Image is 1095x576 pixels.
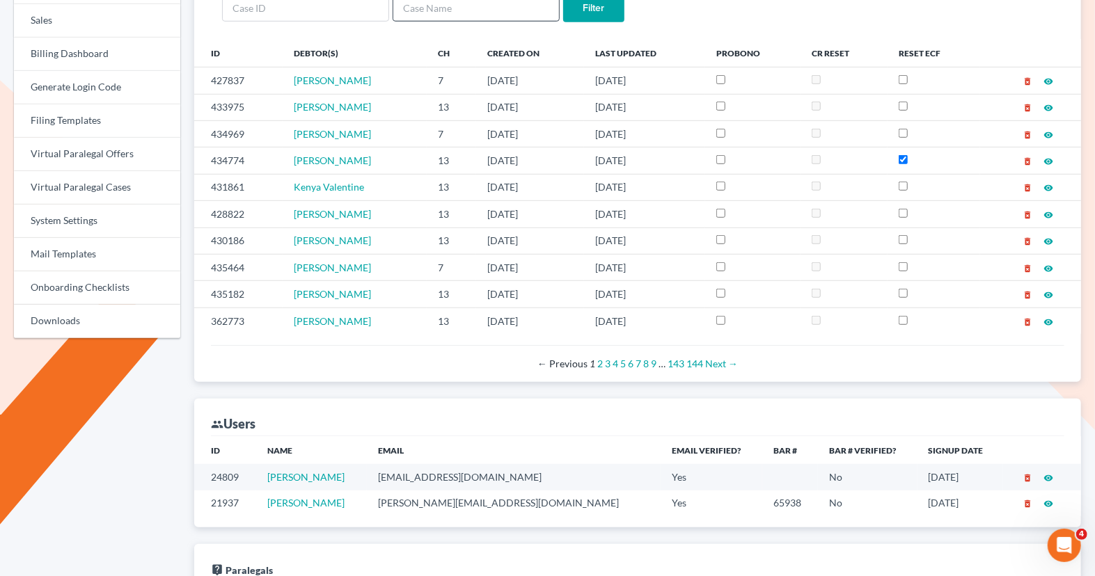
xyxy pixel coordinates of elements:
i: visibility [1043,473,1053,483]
a: delete_forever [1023,288,1032,300]
td: [PERSON_NAME][EMAIL_ADDRESS][DOMAIN_NAME] [367,490,660,516]
th: ID [194,39,283,67]
th: Debtor(s) [283,39,427,67]
span: … [659,358,665,369]
th: Bar # Verified? [818,436,917,464]
th: Signup Date [917,436,1004,464]
td: 7 [427,120,476,147]
a: delete_forever [1023,181,1032,193]
td: [DATE] [917,464,1004,490]
a: delete_forever [1023,315,1032,327]
a: Page 9 [651,358,656,369]
th: Last Updated [584,39,705,67]
td: [DATE] [476,120,584,147]
td: No [818,490,917,516]
a: Page 144 [686,358,703,369]
td: 428822 [194,201,283,227]
a: [PERSON_NAME] [294,234,371,246]
i: delete_forever [1023,499,1032,509]
span: [PERSON_NAME] [294,128,371,140]
i: visibility [1043,317,1053,327]
td: [DATE] [584,254,705,280]
td: 433975 [194,94,283,120]
a: visibility [1043,208,1053,220]
i: visibility [1043,130,1053,140]
td: 13 [427,227,476,254]
td: 65938 [762,490,818,516]
th: Email [367,436,660,464]
i: delete_forever [1023,473,1032,483]
a: [PERSON_NAME] [294,262,371,273]
i: delete_forever [1023,237,1032,246]
i: delete_forever [1023,130,1032,140]
a: [PERSON_NAME] [294,101,371,113]
td: 13 [427,201,476,227]
td: 13 [427,307,476,334]
th: ID [194,436,256,464]
i: delete_forever [1023,157,1032,166]
a: Page 3 [605,358,610,369]
a: visibility [1043,288,1053,300]
span: Paralegals [226,564,273,576]
a: Mail Templates [14,238,180,271]
td: [DATE] [584,147,705,174]
a: [PERSON_NAME] [294,208,371,220]
a: visibility [1043,262,1053,273]
a: visibility [1043,128,1053,140]
th: Reset ECF [888,39,980,67]
td: [DATE] [476,281,584,307]
a: visibility [1043,315,1053,327]
a: Virtual Paralegal Offers [14,138,180,171]
a: delete_forever [1023,101,1032,113]
td: Yes [661,464,762,490]
a: delete_forever [1023,262,1032,273]
td: 435182 [194,281,283,307]
i: visibility [1043,264,1053,273]
td: [DATE] [476,174,584,200]
td: [DATE] [584,174,705,200]
td: [DATE] [476,227,584,254]
a: delete_forever [1023,471,1032,483]
iframe: Intercom live chat [1048,529,1081,562]
em: Page 1 [590,358,595,369]
a: System Settings [14,205,180,238]
a: delete_forever [1023,128,1032,140]
td: 434969 [194,120,283,147]
th: Email Verified? [661,436,762,464]
a: visibility [1043,234,1053,246]
a: Page 5 [620,358,626,369]
span: [PERSON_NAME] [294,74,371,86]
td: No [818,464,917,490]
a: Onboarding Checklists [14,271,180,305]
a: Filing Templates [14,104,180,138]
td: 21937 [194,490,256,516]
i: group [211,418,223,431]
td: [DATE] [476,147,584,174]
td: 13 [427,94,476,120]
td: [DATE] [476,307,584,334]
i: visibility [1043,103,1053,113]
td: 7 [427,67,476,94]
i: visibility [1043,210,1053,220]
th: Name [256,436,367,464]
span: [PERSON_NAME] [294,315,371,327]
i: delete_forever [1023,290,1032,300]
a: delete_forever [1023,154,1032,166]
i: delete_forever [1023,183,1032,193]
td: 435464 [194,254,283,280]
a: visibility [1043,74,1053,86]
th: CR Reset [801,39,888,67]
a: Page 2 [597,358,603,369]
td: [DATE] [584,120,705,147]
td: [DATE] [476,94,584,120]
span: [PERSON_NAME] [294,288,371,300]
td: 7 [427,254,476,280]
td: 427837 [194,67,283,94]
div: Users [211,415,255,432]
a: [PERSON_NAME] [267,497,345,509]
i: visibility [1043,157,1053,166]
a: visibility [1043,101,1053,113]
